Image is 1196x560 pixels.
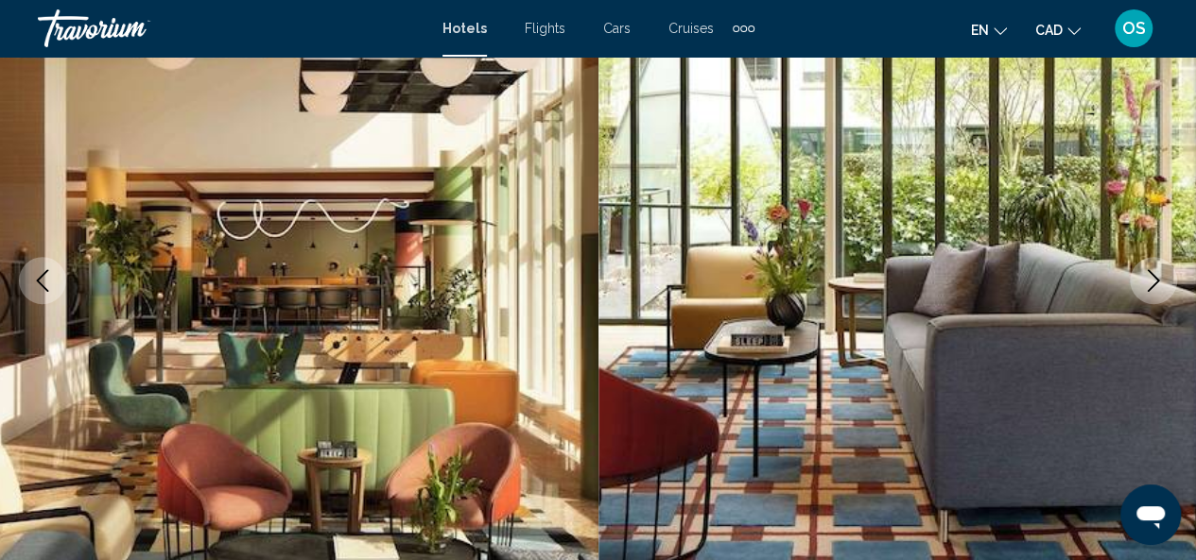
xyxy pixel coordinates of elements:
span: en [971,23,989,38]
button: Change language [971,16,1007,43]
button: Change currency [1035,16,1081,43]
button: Next image [1130,257,1177,304]
span: CAD [1035,23,1063,38]
button: User Menu [1109,8,1158,48]
iframe: Button to launch messaging window [1120,484,1181,545]
a: Hotels [442,21,487,36]
a: Flights [525,21,565,36]
a: Travorium [38,9,424,47]
span: OS [1122,19,1146,38]
a: Cars [603,21,631,36]
button: Extra navigation items [733,13,754,43]
button: Previous image [19,257,66,304]
a: Cruises [668,21,714,36]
